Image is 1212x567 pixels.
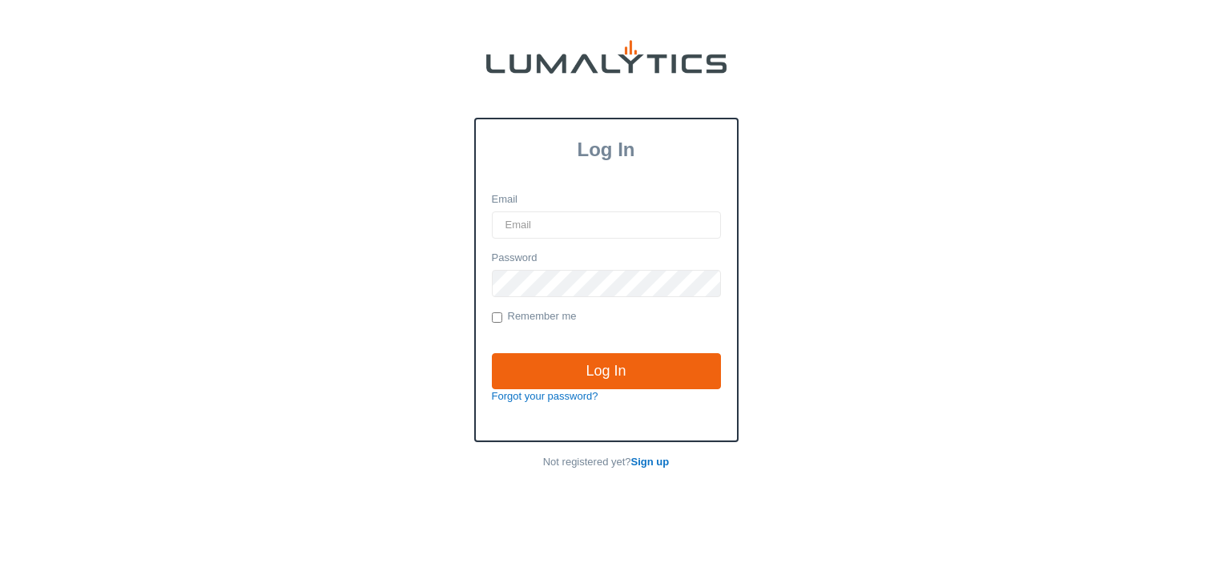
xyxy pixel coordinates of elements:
[474,455,739,470] p: Not registered yet?
[631,456,670,468] a: Sign up
[492,353,721,390] input: Log In
[476,139,737,161] h3: Log In
[492,309,577,325] label: Remember me
[492,211,721,239] input: Email
[492,251,538,266] label: Password
[492,192,518,207] label: Email
[492,312,502,323] input: Remember me
[486,40,727,74] img: lumalytics-black-e9b537c871f77d9ce8d3a6940f85695cd68c596e3f819dc492052d1098752254.png
[492,390,598,402] a: Forgot your password?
